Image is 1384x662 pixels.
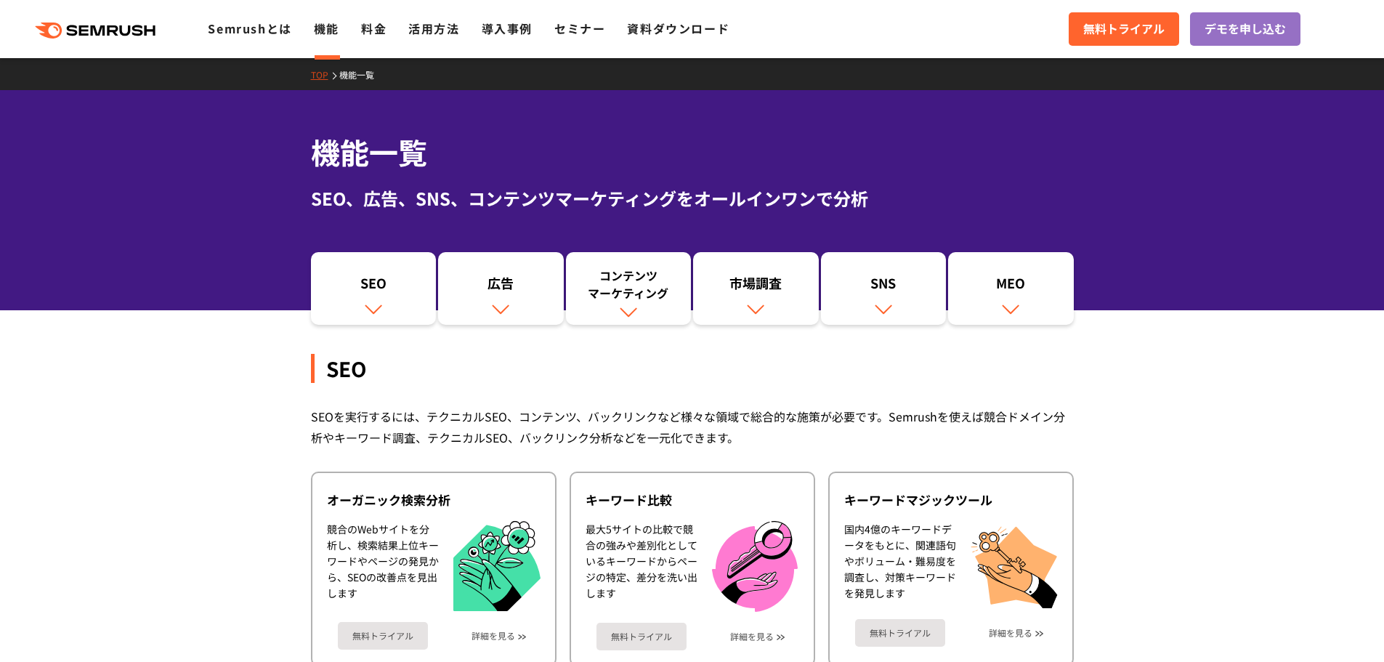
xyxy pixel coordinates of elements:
[438,252,564,325] a: 広告
[955,274,1067,299] div: MEO
[311,131,1074,174] h1: 機能一覧
[327,491,541,509] div: オーガニック検索分析
[554,20,605,37] a: セミナー
[730,631,774,642] a: 詳細を見る
[821,252,947,325] a: SNS
[627,20,729,37] a: 資料ダウンロード
[311,252,437,325] a: SEO
[989,628,1032,638] a: 詳細を見る
[361,20,387,37] a: 料金
[1190,12,1300,46] a: デモを申し込む
[339,68,385,81] a: 機能一覧
[844,491,1058,509] div: キーワードマジックツール
[311,354,1074,383] div: SEO
[327,521,439,612] div: 競合のWebサイトを分析し、検索結果上位キーワードやページの発見から、SEOの改善点を見出します
[1069,12,1179,46] a: 無料トライアル
[712,521,798,612] img: キーワード比較
[482,20,533,37] a: 導入事例
[311,68,339,81] a: TOP
[573,267,684,302] div: コンテンツ マーケティング
[318,274,429,299] div: SEO
[314,20,339,37] a: 機能
[971,521,1058,608] img: キーワードマジックツール
[311,406,1074,448] div: SEOを実行するには、テクニカルSEO、コンテンツ、バックリンクなど様々な領域で総合的な施策が必要です。Semrushを使えば競合ドメイン分析やキーワード調査、テクニカルSEO、バックリンク分析...
[453,521,541,612] img: オーガニック検索分析
[445,274,557,299] div: 広告
[1205,20,1286,39] span: デモを申し込む
[566,252,692,325] a: コンテンツマーケティング
[844,521,956,608] div: 国内4億のキーワードデータをもとに、関連語句やボリューム・難易度を調査し、対策キーワードを発見します
[596,623,687,650] a: 無料トライアル
[828,274,939,299] div: SNS
[472,631,515,641] a: 詳細を見る
[208,20,291,37] a: Semrushとは
[693,252,819,325] a: 市場調査
[855,619,945,647] a: 無料トライアル
[586,521,697,612] div: 最大5サイトの比較で競合の強みや差別化としているキーワードからページの特定、差分を洗い出します
[311,185,1074,211] div: SEO、広告、SNS、コンテンツマーケティングをオールインワンで分析
[700,274,812,299] div: 市場調査
[586,491,799,509] div: キーワード比較
[1083,20,1165,39] span: 無料トライアル
[948,252,1074,325] a: MEO
[338,622,428,650] a: 無料トライアル
[408,20,459,37] a: 活用方法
